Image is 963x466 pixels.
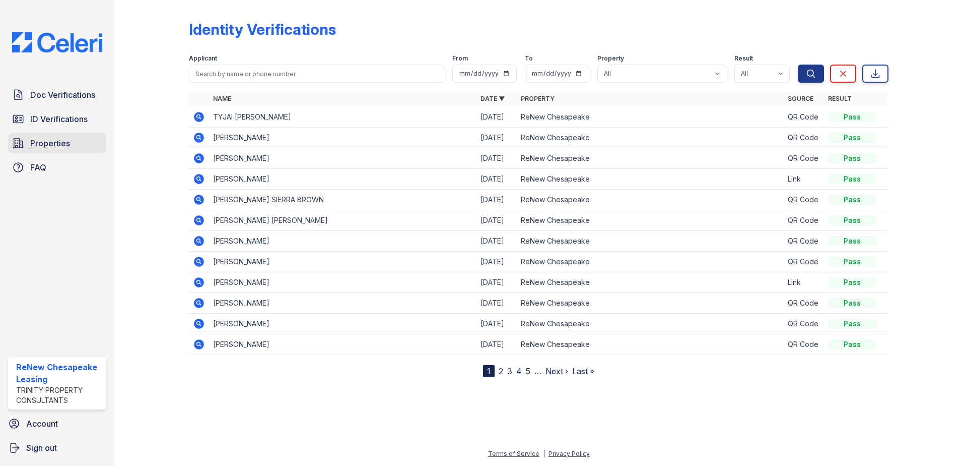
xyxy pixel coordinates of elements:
[476,252,517,272] td: [DATE]
[476,107,517,128] td: [DATE]
[209,293,476,314] td: [PERSON_NAME]
[517,252,784,272] td: ReNew Chesapeake
[30,161,46,173] span: FAQ
[784,148,824,169] td: QR Code
[525,54,533,63] label: To
[784,231,824,252] td: QR Code
[476,293,517,314] td: [DATE]
[30,137,70,149] span: Properties
[209,128,476,148] td: [PERSON_NAME]
[4,414,110,434] a: Account
[452,54,468,63] label: From
[517,272,784,293] td: ReNew Chesapeake
[517,210,784,231] td: ReNew Chesapeake
[209,314,476,334] td: [PERSON_NAME]
[784,272,824,293] td: Link
[828,153,876,163] div: Pass
[476,314,517,334] td: [DATE]
[517,169,784,190] td: ReNew Chesapeake
[828,112,876,122] div: Pass
[476,148,517,169] td: [DATE]
[521,95,555,102] a: Property
[548,450,590,457] a: Privacy Policy
[828,215,876,225] div: Pass
[526,366,530,376] a: 5
[476,190,517,210] td: [DATE]
[788,95,813,102] a: Source
[828,298,876,308] div: Pass
[784,314,824,334] td: QR Code
[734,54,753,63] label: Result
[8,133,106,153] a: Properties
[828,319,876,329] div: Pass
[517,128,784,148] td: ReNew Chesapeake
[189,65,444,83] input: Search by name or phone number
[499,366,503,376] a: 2
[828,195,876,205] div: Pass
[476,128,517,148] td: [DATE]
[545,366,568,376] a: Next ›
[597,54,624,63] label: Property
[784,334,824,355] td: QR Code
[16,385,102,405] div: Trinity Property Consultants
[517,107,784,128] td: ReNew Chesapeake
[828,174,876,184] div: Pass
[517,314,784,334] td: ReNew Chesapeake
[4,438,110,458] a: Sign out
[572,366,594,376] a: Last »
[16,361,102,385] div: ReNew Chesapeake Leasing
[209,252,476,272] td: [PERSON_NAME]
[507,366,512,376] a: 3
[784,252,824,272] td: QR Code
[209,210,476,231] td: [PERSON_NAME] [PERSON_NAME]
[480,95,505,102] a: Date ▼
[209,272,476,293] td: [PERSON_NAME]
[26,418,58,430] span: Account
[828,95,852,102] a: Result
[784,210,824,231] td: QR Code
[517,231,784,252] td: ReNew Chesapeake
[26,442,57,454] span: Sign out
[517,190,784,210] td: ReNew Chesapeake
[476,334,517,355] td: [DATE]
[476,231,517,252] td: [DATE]
[209,107,476,128] td: TYJAI [PERSON_NAME]
[517,293,784,314] td: ReNew Chesapeake
[8,109,106,129] a: ID Verifications
[534,365,541,377] span: …
[8,157,106,178] a: FAQ
[483,365,495,377] div: 1
[828,133,876,143] div: Pass
[189,54,217,63] label: Applicant
[828,339,876,349] div: Pass
[488,450,539,457] a: Terms of Service
[30,113,88,125] span: ID Verifications
[516,366,522,376] a: 4
[476,210,517,231] td: [DATE]
[4,32,110,52] img: CE_Logo_Blue-a8612792a0a2168367f1c8372b55b34899dd931a85d93a1a3d3e32e68fde9ad4.png
[828,257,876,267] div: Pass
[517,148,784,169] td: ReNew Chesapeake
[828,236,876,246] div: Pass
[784,293,824,314] td: QR Code
[213,95,231,102] a: Name
[209,334,476,355] td: [PERSON_NAME]
[517,334,784,355] td: ReNew Chesapeake
[784,107,824,128] td: QR Code
[209,148,476,169] td: [PERSON_NAME]
[189,20,336,38] div: Identity Verifications
[476,272,517,293] td: [DATE]
[476,169,517,190] td: [DATE]
[784,128,824,148] td: QR Code
[30,89,95,101] span: Doc Verifications
[828,277,876,287] div: Pass
[8,85,106,105] a: Doc Verifications
[209,190,476,210] td: [PERSON_NAME] SIERRA BROWN
[784,190,824,210] td: QR Code
[784,169,824,190] td: Link
[209,169,476,190] td: [PERSON_NAME]
[209,231,476,252] td: [PERSON_NAME]
[543,450,545,457] div: |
